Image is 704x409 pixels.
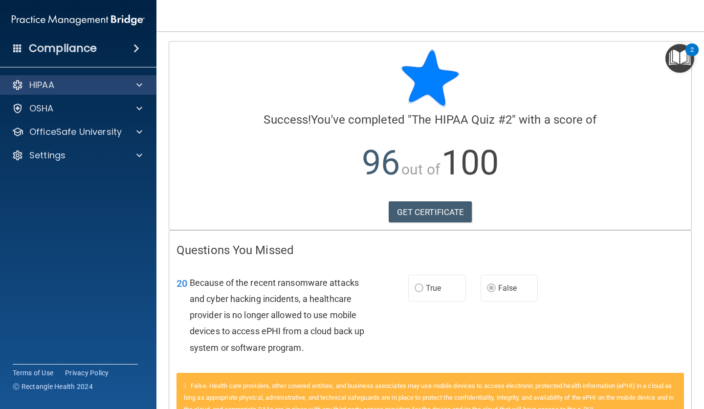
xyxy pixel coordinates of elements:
h4: You've completed " " with a score of [176,113,684,126]
span: Because of the recent ransomware attacks and cyber hacking incidents, a healthcare provider is no... [190,278,364,353]
p: OSHA [29,103,54,114]
span: Success! [264,113,311,127]
a: GET CERTIFICATE [389,201,472,223]
span: False [498,283,517,293]
a: OfficeSafe University [12,126,142,138]
input: True [415,285,423,292]
div: 2 [690,50,694,63]
h4: Compliance [29,42,97,55]
p: OfficeSafe University [29,126,122,138]
span: out of [401,161,440,178]
a: OSHA [12,103,142,114]
button: Open Resource Center, 2 new notifications [665,44,694,73]
p: HIPAA [29,79,54,91]
span: True [426,283,441,293]
img: blue-star-rounded.9d042014.png [401,49,460,108]
p: Settings [29,150,66,161]
span: 100 [441,143,499,183]
a: Terms of Use [13,368,53,378]
img: PMB logo [12,10,145,30]
span: 20 [176,278,187,289]
a: HIPAA [12,79,142,91]
span: 96 [362,143,400,183]
a: Privacy Policy [65,368,109,378]
span: The HIPAA Quiz #2 [412,113,512,127]
h4: Questions You Missed [176,244,684,257]
span: Ⓒ Rectangle Health 2024 [13,382,93,391]
input: False [487,285,496,292]
a: Settings [12,150,142,161]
